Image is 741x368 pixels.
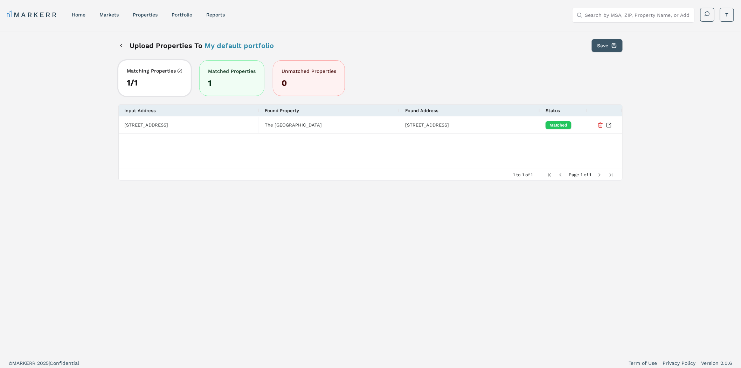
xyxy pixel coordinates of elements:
[598,119,603,131] button: Delete Property from Portfolio
[50,360,79,366] span: Confidential
[37,360,50,366] span: 2025 |
[133,12,158,18] a: properties
[701,360,733,367] a: Version 2.0.6
[127,67,176,74] label: Matching Properties
[590,172,591,177] span: 1
[726,11,729,18] span: T
[8,360,12,366] span: ©
[205,41,274,50] span: My default portfolio
[546,108,560,113] span: Status
[118,39,124,52] button: Back
[208,77,256,89] output: 1
[405,108,438,113] span: Found Address
[606,122,612,128] a: Inspect Comparables
[597,172,603,178] div: Next Page
[265,108,299,113] span: Found Property
[172,12,192,18] a: Portfolio
[400,116,540,134] div: [STREET_ADDRESS]
[525,172,529,177] span: of
[569,172,580,177] span: Page
[522,172,524,177] span: 1
[546,121,572,129] div: Matched
[130,41,274,50] h1: Upload Properties To
[72,12,85,18] a: home
[259,116,400,134] div: The [GEOGRAPHIC_DATA]
[282,68,336,75] label: Unmatched Properties
[7,10,58,20] a: MARKERR
[592,39,623,52] button: Save
[663,360,696,367] a: Privacy Policy
[206,12,225,18] a: reports
[127,77,182,88] output: 1 / 1
[208,68,256,75] label: Matched Properties
[516,172,521,177] span: to
[282,77,336,89] output: 0
[547,172,552,178] div: First Page
[558,172,563,178] div: Previous Page
[513,172,515,177] span: 1
[99,12,119,18] a: markets
[119,116,259,134] div: [STREET_ADDRESS]
[608,172,614,178] div: Last Page
[584,172,588,177] span: of
[124,108,156,113] span: Input Address
[12,360,37,366] span: MARKERR
[585,8,690,22] input: Search by MSA, ZIP, Property Name, or Address
[629,360,657,367] a: Term of Use
[720,8,734,22] button: T
[581,172,583,177] span: 1
[531,172,533,177] span: 1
